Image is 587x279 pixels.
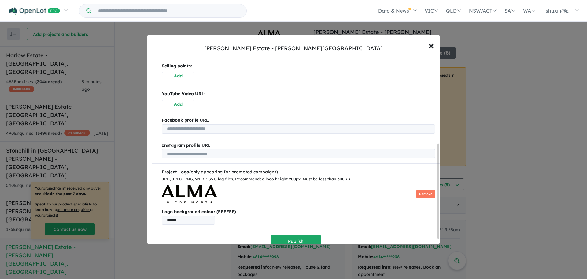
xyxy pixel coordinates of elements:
button: Publish [271,235,321,248]
input: Try estate name, suburb, builder or developer [93,4,245,17]
span: shuxin@r... [546,8,571,14]
b: Project Logo [162,169,189,175]
p: Selling points: [162,62,435,70]
div: [PERSON_NAME] Estate - [PERSON_NAME][GEOGRAPHIC_DATA] [204,44,383,52]
img: gdwp587XWE88gAAAABJRU5ErkJggg== [162,185,217,203]
button: Add [162,72,194,80]
p: YouTube Video URL: [162,90,435,98]
span: × [428,39,434,52]
button: Add [162,100,194,108]
button: Remove [416,190,435,198]
div: (only appearing for promoted campaigns) [162,168,435,176]
img: Openlot PRO Logo White [9,7,60,15]
b: Instagram profile URL [162,142,211,148]
b: Logo background colour (FFFFFF) [162,208,435,216]
b: Facebook profile URL [162,117,209,123]
div: JPG, JPEG, PNG, WEBP, SVG log files. Recommended logo height 200px. Must be less than 300KB [162,176,435,183]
